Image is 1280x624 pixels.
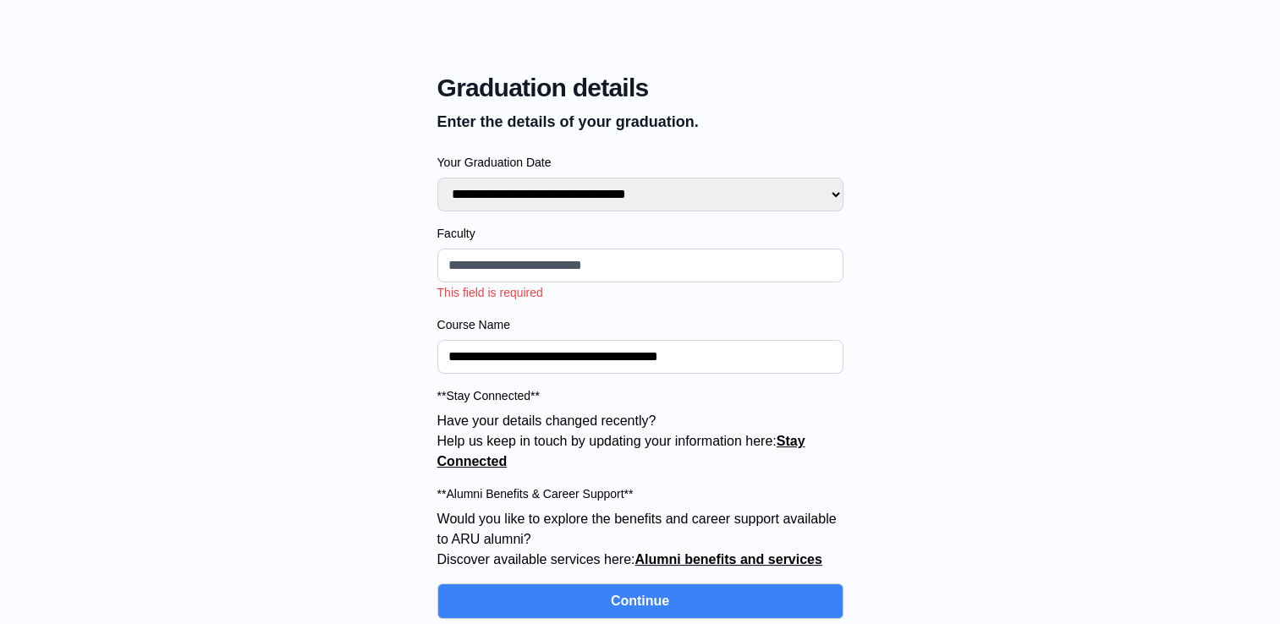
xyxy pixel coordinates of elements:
[437,509,843,570] p: Would you like to explore the benefits and career support available to ARU alumni? Discover avail...
[437,583,843,619] button: Continue
[437,485,843,502] label: **Alumni Benefits & Career Support**
[635,552,821,567] a: Alumni benefits and services
[437,411,843,472] p: Have your details changed recently? Help us keep in touch by updating your information here:
[437,73,843,103] span: Graduation details
[437,434,805,468] a: Stay Connected
[437,225,843,242] label: Faculty
[437,154,843,171] label: Your Graduation Date
[437,110,843,134] p: Enter the details of your graduation.
[437,316,843,333] label: Course Name
[437,286,543,299] span: This field is required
